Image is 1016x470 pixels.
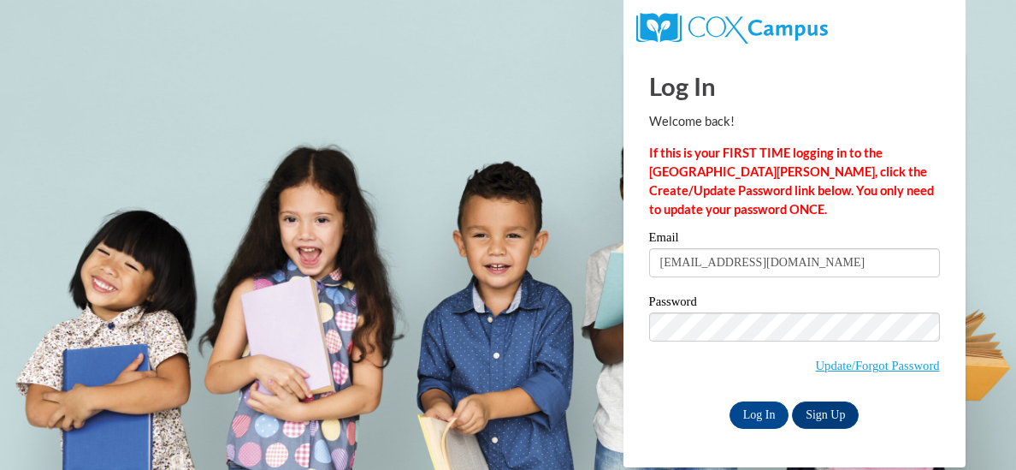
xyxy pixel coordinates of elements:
[649,112,940,131] p: Welcome back!
[649,231,940,248] label: Email
[816,359,940,372] a: Update/Forgot Password
[649,68,940,104] h1: Log In
[730,402,789,429] input: Log In
[649,146,934,217] strong: If this is your FIRST TIME logging in to the [GEOGRAPHIC_DATA][PERSON_NAME], click the Create/Upd...
[649,295,940,312] label: Password
[792,402,859,429] a: Sign Up
[636,13,828,44] img: COX Campus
